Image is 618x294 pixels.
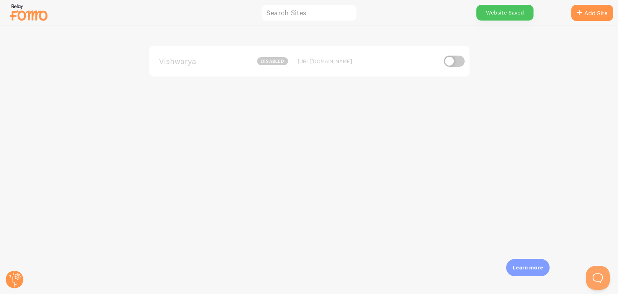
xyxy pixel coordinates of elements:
[476,5,534,21] div: Website Saved
[257,57,288,65] span: disabled
[506,259,550,276] div: Learn more
[8,2,49,23] img: fomo-relay-logo-orange.svg
[513,264,543,271] p: Learn more
[298,58,437,65] div: [URL][DOMAIN_NAME]
[159,58,224,65] span: Vishwarya
[586,266,610,290] iframe: Help Scout Beacon - Open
